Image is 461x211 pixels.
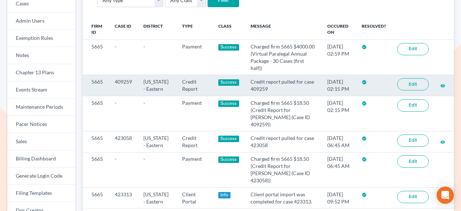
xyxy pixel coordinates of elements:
td: Client Portal [176,188,213,208]
a: Edit [397,78,429,90]
i: check_circle [362,192,367,197]
a: Billing Dashboard [7,150,76,168]
td: [US_STATE] - Eastern [138,75,176,96]
td: 423313 [109,188,138,208]
td: [DATE] 02:59 PM [322,40,356,75]
div: Info [218,192,230,198]
td: [DATE] 02:15 PM [322,75,356,96]
a: Maintenance Periods [7,99,76,116]
a: Notes [7,47,76,64]
td: Payment [176,96,213,131]
div: Success [218,156,239,163]
td: [US_STATE] - Eastern [138,188,176,208]
a: Pacer Notices [7,116,76,133]
th: Firm ID [83,19,109,40]
div: Success [218,44,239,51]
a: Chapter 13 Plans [7,64,76,81]
th: Case ID [109,19,138,40]
td: 423058 [109,131,138,152]
a: Edit [397,99,429,112]
a: visibility [440,82,445,88]
td: 5665 [83,96,109,131]
a: Events Stream [7,81,76,99]
td: 5665 [83,188,109,208]
td: [US_STATE] - Eastern [138,131,176,152]
i: check_circle [362,157,367,162]
td: [DATE] 06:45 AM [322,131,356,152]
td: Payment [176,40,213,75]
th: Occured On [322,19,356,40]
td: Payment [176,152,213,187]
div: Open Intercom Messenger [437,187,454,204]
td: 5665 [83,131,109,152]
th: Message [245,19,322,40]
td: Credit Report [176,75,213,96]
td: Client portal import was completed for case 423313. [245,188,322,208]
td: - [109,152,138,187]
i: check_circle [362,136,367,141]
td: - [138,96,176,131]
td: Credit report pulled for case 409259 [245,75,322,96]
a: Filing Templates [7,185,76,202]
th: District [138,19,176,40]
td: Charged firm 5665 $18.50 (Credit Report for [PERSON_NAME] (Case ID 409259)) [245,96,322,131]
i: visibility [440,140,445,145]
td: Credit Report [176,131,213,152]
td: [DATE] 06:45 AM [322,152,356,187]
td: 5665 [83,40,109,75]
i: check_circle [362,44,367,50]
td: Charged firm 5665 $4000.00 (Virtual Paralegal Annual Package - 30 Cases (first half)) [245,40,322,75]
div: Success [218,79,239,86]
th: Type [176,19,213,40]
td: [DATE] 09:52 PM [322,188,356,208]
a: Exemption Rules [7,30,76,47]
a: Admin Users [7,13,76,30]
a: Edit [397,135,429,147]
a: Generate Login Code [7,168,76,185]
td: 5665 [83,152,109,187]
td: - [138,152,176,187]
td: Charged firm 5665 $18.50 (Credit Report for [PERSON_NAME] (Case ID 423058)) [245,152,322,187]
td: - [109,96,138,131]
div: Success [218,136,239,142]
i: visibility [440,83,445,88]
a: Edit [397,43,429,55]
i: check_circle [362,80,367,85]
a: visibility [440,139,445,145]
th: Class [213,19,245,40]
div: Success [218,100,239,107]
a: Edit [397,155,429,168]
th: Resolved? [356,19,391,40]
a: Edit [397,191,429,203]
td: - [109,40,138,75]
td: 409259 [109,75,138,96]
i: check_circle [362,101,367,106]
td: 5665 [83,75,109,96]
a: Sales [7,133,76,150]
td: - [138,40,176,75]
td: [DATE] 02:15 PM [322,96,356,131]
td: Credit report pulled for case 423058 [245,131,322,152]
